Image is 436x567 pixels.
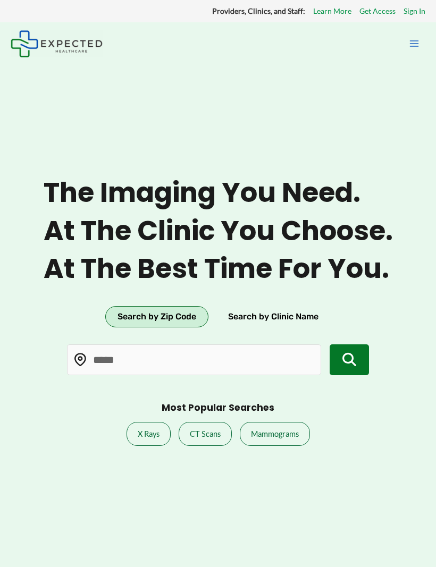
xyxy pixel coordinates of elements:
img: Location pin [73,353,87,367]
button: Search by Zip Code [105,306,208,327]
a: CT Scans [179,422,232,446]
a: Sign In [404,4,425,18]
a: Get Access [359,4,396,18]
a: Mammograms [240,422,310,446]
a: Learn More [313,4,351,18]
span: At the clinic you choose. [44,215,393,247]
h3: Most Popular Searches [162,402,274,414]
strong: Providers, Clinics, and Staff: [212,6,305,15]
button: Main menu toggle [403,32,425,55]
a: X Rays [127,422,171,446]
img: Expected Healthcare Logo - side, dark font, small [11,30,103,57]
span: The imaging you need. [44,176,393,209]
span: At the best time for you. [44,252,393,285]
button: Search by Clinic Name [216,306,331,327]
